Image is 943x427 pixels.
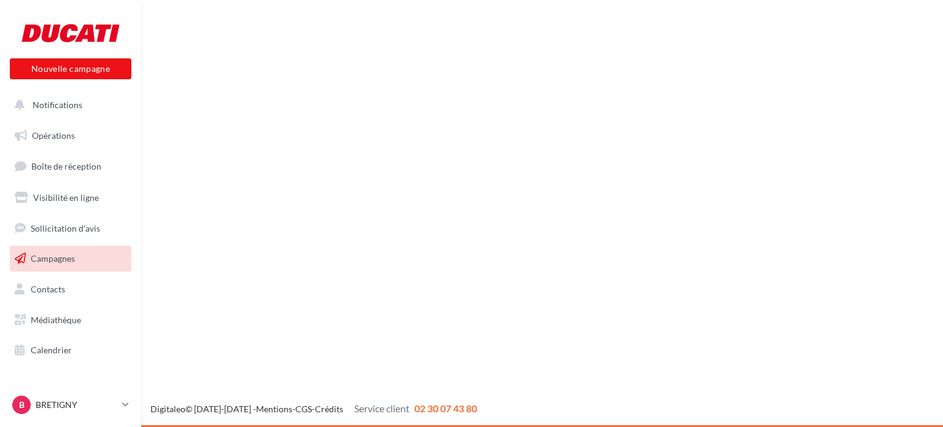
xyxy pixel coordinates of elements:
button: Notifications [7,92,129,118]
a: Médiathèque [7,307,134,333]
a: Crédits [315,404,343,414]
p: BRETIGNY [36,399,117,411]
a: Boîte de réception [7,153,134,179]
span: Visibilité en ligne [33,192,99,203]
span: © [DATE]-[DATE] - - - [150,404,477,414]
span: Service client [354,402,409,414]
a: Digitaleo [150,404,185,414]
a: Opérations [7,123,134,149]
span: Opérations [32,130,75,141]
span: Calendrier [31,345,72,355]
a: Sollicitation d'avis [7,216,134,241]
span: Campagnes [31,253,75,264]
a: CGS [295,404,312,414]
span: Notifications [33,100,82,110]
button: Nouvelle campagne [10,58,131,79]
a: Campagnes [7,246,134,272]
span: 02 30 07 43 80 [414,402,477,414]
span: Sollicitation d'avis [31,222,100,233]
span: Médiathèque [31,315,81,325]
a: Visibilité en ligne [7,185,134,211]
a: Contacts [7,276,134,302]
span: B [19,399,25,411]
a: Calendrier [7,337,134,363]
span: Boîte de réception [31,161,101,171]
a: B BRETIGNY [10,393,131,417]
span: Contacts [31,284,65,294]
a: Mentions [256,404,292,414]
